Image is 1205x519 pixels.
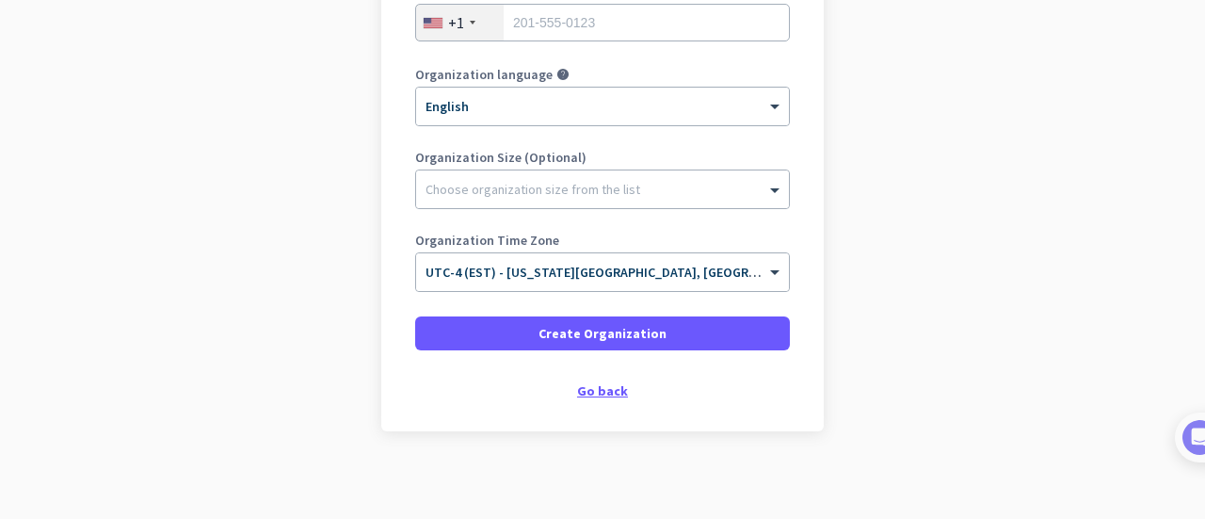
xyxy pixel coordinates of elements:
[415,384,790,397] div: Go back
[448,13,464,32] div: +1
[415,316,790,350] button: Create Organization
[415,151,790,164] label: Organization Size (Optional)
[415,68,553,81] label: Organization language
[415,234,790,247] label: Organization Time Zone
[538,324,667,343] span: Create Organization
[556,68,570,81] i: help
[415,4,790,41] input: 201-555-0123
